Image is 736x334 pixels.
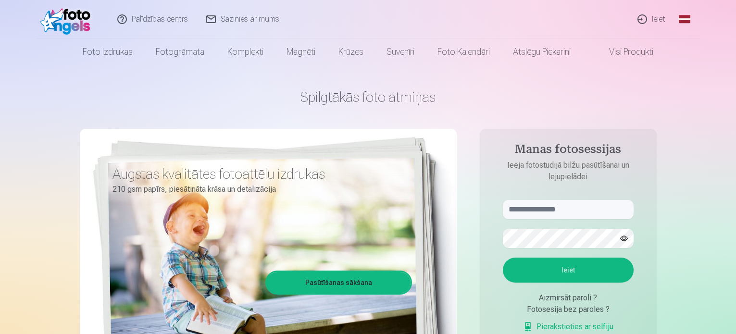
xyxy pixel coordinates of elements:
[501,38,582,65] a: Atslēgu piekariņi
[582,38,665,65] a: Visi produkti
[112,183,405,196] p: 210 gsm papīrs, piesātināta krāsa un detalizācija
[327,38,375,65] a: Krūzes
[275,38,327,65] a: Magnēti
[523,321,613,333] a: Pierakstieties ar selfiju
[503,258,634,283] button: Ieiet
[493,142,643,160] h4: Manas fotosessijas
[40,4,96,35] img: /fa1
[80,88,657,106] h1: Spilgtākās foto atmiņas
[375,38,426,65] a: Suvenīri
[144,38,216,65] a: Fotogrāmata
[112,165,405,183] h3: Augstas kvalitātes fotoattēlu izdrukas
[503,292,634,304] div: Aizmirsāt paroli ?
[71,38,144,65] a: Foto izdrukas
[493,160,643,183] p: Ieeja fotostudijā bilžu pasūtīšanai un lejupielādei
[216,38,275,65] a: Komplekti
[267,272,411,293] a: Pasūtīšanas sākšana
[503,304,634,315] div: Fotosesija bez paroles ?
[426,38,501,65] a: Foto kalendāri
